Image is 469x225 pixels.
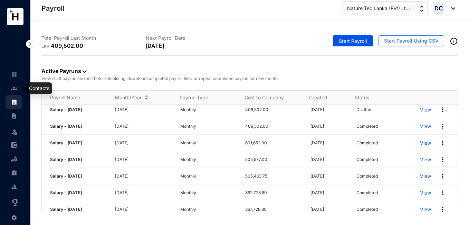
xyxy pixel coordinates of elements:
[439,156,446,163] img: more.27664ee4a8faa814348e188645a3c1fc.svg
[346,91,410,105] th: Status
[420,173,431,180] a: View
[180,106,237,113] p: Monthly
[310,173,348,180] p: [DATE]
[6,152,22,166] li: Loan
[379,35,444,46] button: Start Payroll Using CSV
[356,206,378,213] p: Completed
[439,106,446,113] img: more.27664ee4a8faa814348e188645a3c1fc.svg
[11,113,17,119] img: contract-unselected.99e2b2107c0a7dd48938.svg
[310,139,348,146] p: [DATE]
[301,91,346,105] th: Created
[50,107,82,112] span: Salary - [DATE]
[50,140,82,145] span: Salary - [DATE]
[6,109,22,123] li: Contracts
[339,38,367,45] span: Start Payroll
[115,139,172,146] p: [DATE]
[450,37,458,45] img: info-outined.c2a0bb1115a2853c7f4cb4062ec879bc.svg
[245,173,302,180] p: 505,463.75
[384,37,439,44] span: Start Payroll Using CSV
[6,81,22,95] li: Contacts
[310,156,348,163] p: [DATE]
[83,70,87,73] img: dropdown-black.8e83cc76930a90b1a4fdb6d089b7bf3a.svg
[115,173,172,180] p: [DATE]
[11,85,17,91] img: people-unselected.118708e94b43a90eceab.svg
[11,128,18,135] img: leave-unselected.2934df6273408c3f84d9.svg
[356,123,378,130] p: Completed
[333,35,373,46] button: Start Payroll
[6,166,22,180] li: Gratuity
[50,190,82,195] span: Salary - [DATE]
[41,67,87,74] a: Active Payruns
[180,189,237,196] p: Monthly
[356,139,378,146] p: Completed
[11,71,17,78] img: home-unselected.a29eae3204392db15eaf.svg
[11,142,17,148] img: expense-unselected.2edcf0507c847f3e9e96.svg
[50,124,82,129] span: Salary - [DATE]
[180,173,237,180] p: Monthly
[245,139,302,146] p: 601,652.00
[347,4,410,12] span: Nature Tec Lanka (Pvt) Lt...
[310,206,348,213] p: [DATE]
[115,106,172,113] p: [DATE]
[41,35,146,42] p: Total Payroll Last Month
[420,189,431,196] a: View
[26,40,34,48] img: nav-icon-right.af6afadce00d159da59955279c43614e.svg
[420,156,431,163] a: View
[11,170,17,176] img: gratuity-unselected.a8c340787eea3cf492d7.svg
[439,206,446,213] img: more.27664ee4a8faa814348e188645a3c1fc.svg
[245,123,302,130] p: 409,502.00
[245,106,302,113] p: 409,502.00
[245,156,302,163] p: 505,577.00
[115,123,172,130] p: [DATE]
[310,123,348,130] p: [DATE]
[41,43,51,50] p: LKR
[6,138,22,152] li: Expenses
[342,1,428,15] button: Nature Tec Lanka (Pvt) Lt...
[11,156,17,162] img: loan-unselected.d74d20a04637f2d15ab5.svg
[51,42,83,50] p: 409,502.00
[180,139,237,146] p: Monthly
[439,189,446,196] img: more.27664ee4a8faa814348e188645a3c1fc.svg
[448,7,455,10] img: dropdown-black.8e83cc76930a90b1a4fdb6d089b7bf3a.svg
[115,206,172,213] p: [DATE]
[50,157,82,162] span: Salary - [DATE]
[11,198,19,207] img: award_outlined.f30b2bda3bf6ea1bf3dd.svg
[236,91,301,105] th: Cost to Company
[356,106,371,113] p: Drafted
[439,139,446,146] img: more.27664ee4a8faa814348e188645a3c1fc.svg
[115,94,142,101] span: Month/Year
[245,206,302,213] p: 367,728.80
[356,189,378,196] p: Completed
[420,123,431,130] a: View
[356,156,378,163] p: Completed
[434,6,443,11] span: DC
[11,99,17,105] img: payroll.289672236c54bbec4828.svg
[171,91,236,105] th: Payrun Type
[420,139,431,146] a: View
[41,75,458,82] p: View draft payrun and edit before finalizing, download completed payroll files, or repeat complet...
[420,106,431,113] a: View
[310,106,348,113] p: [DATE]
[310,189,348,196] p: [DATE]
[6,67,22,81] li: Home
[6,95,22,109] li: Payroll
[6,180,22,193] li: Reports
[439,173,446,180] img: more.27664ee4a8faa814348e188645a3c1fc.svg
[180,206,237,213] p: Monthly
[356,173,378,180] p: Completed
[41,3,64,13] p: Payroll
[115,156,172,163] p: [DATE]
[180,123,237,130] p: Monthly
[146,35,250,42] p: Next Payroll Date
[439,123,446,130] img: more.27664ee4a8faa814348e188645a3c1fc.svg
[245,189,302,196] p: 362,728.80
[180,156,237,163] p: Monthly
[50,207,82,212] span: Salary - [DATE]
[420,206,431,213] a: View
